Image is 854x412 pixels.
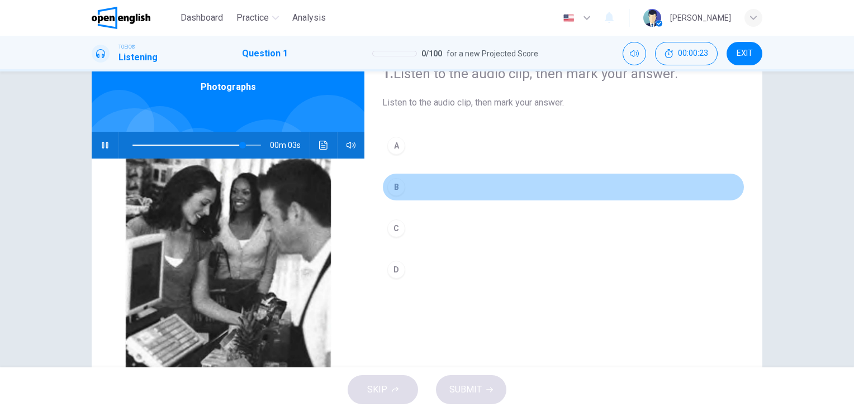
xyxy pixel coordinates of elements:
span: Listen to the audio clip, then mark your answer. [382,96,744,109]
div: [PERSON_NAME] [670,11,731,25]
button: Click to see the audio transcription [315,132,333,159]
span: EXIT [737,49,753,58]
strong: 1. [382,66,393,82]
h1: Question 1 [242,47,288,60]
button: A [382,132,744,160]
button: Practice [232,8,283,28]
button: Analysis [288,8,330,28]
img: OpenEnglish logo [92,7,150,29]
button: D [382,256,744,284]
div: Hide [655,42,718,65]
a: OpenEnglish logo [92,7,176,29]
span: Practice [236,11,269,25]
div: Mute [623,42,646,65]
span: 0 / 100 [421,47,442,60]
button: 00:00:23 [655,42,718,65]
span: TOEIC® [118,43,135,51]
button: C [382,214,744,242]
div: B [387,178,405,196]
span: Analysis [292,11,326,25]
h4: Listen to the audio clip, then mark your answer. [382,65,744,83]
button: Dashboard [176,8,227,28]
img: en [562,14,576,22]
div: C [387,219,405,237]
div: D [387,261,405,279]
span: Photographs [201,80,256,94]
img: Profile picture [643,9,661,27]
div: A [387,137,405,155]
button: EXIT [727,42,762,65]
span: for a new Projected Score [447,47,538,60]
button: B [382,173,744,201]
h1: Listening [118,51,158,64]
span: Dashboard [181,11,223,25]
span: 00m 03s [270,132,310,159]
span: 00:00:23 [678,49,708,58]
